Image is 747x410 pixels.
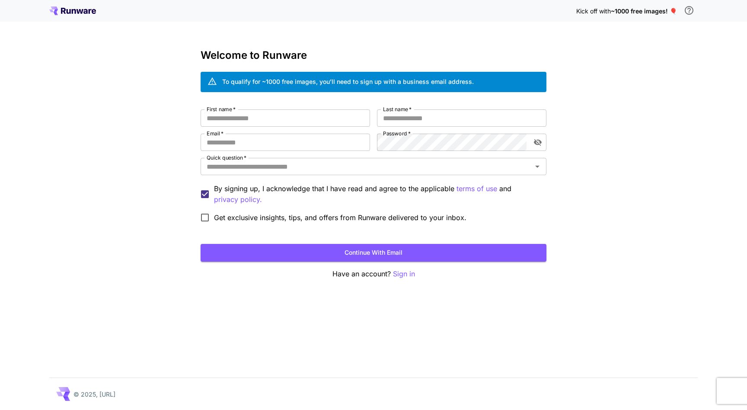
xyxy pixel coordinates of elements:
[201,269,546,279] p: Have an account?
[207,130,223,137] label: Email
[456,183,497,194] button: By signing up, I acknowledge that I have read and agree to the applicable and privacy policy.
[383,130,411,137] label: Password
[214,194,262,205] button: By signing up, I acknowledge that I have read and agree to the applicable terms of use and
[214,194,262,205] p: privacy policy.
[73,390,115,399] p: © 2025, [URL]
[383,106,412,113] label: Last name
[207,154,246,161] label: Quick question
[611,7,677,15] span: ~1000 free images! 🎈
[531,160,543,173] button: Open
[680,2,698,19] button: In order to qualify for free credit, you need to sign up with a business email address and click ...
[214,183,539,205] p: By signing up, I acknowledge that I have read and agree to the applicable and
[201,244,546,262] button: Continue with email
[530,135,546,150] button: toggle password visibility
[576,7,611,15] span: Kick off with
[201,49,546,61] h3: Welcome to Runware
[456,183,497,194] p: terms of use
[393,269,415,279] button: Sign in
[214,212,466,223] span: Get exclusive insights, tips, and offers from Runware delivered to your inbox.
[222,77,474,86] div: To qualify for ~1000 free images, you’ll need to sign up with a business email address.
[207,106,236,113] label: First name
